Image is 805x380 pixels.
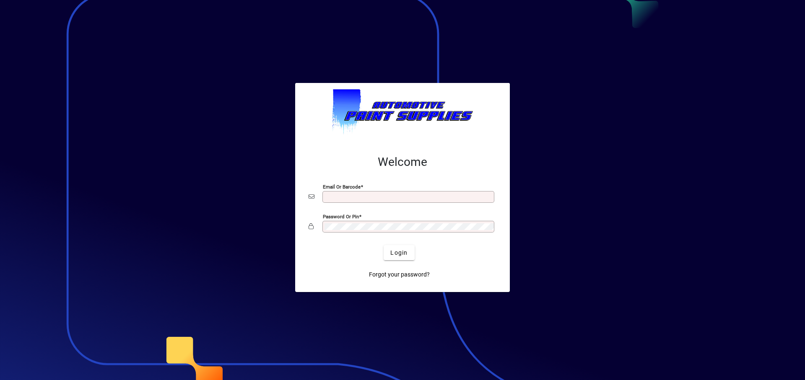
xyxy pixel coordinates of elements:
[323,214,359,220] mat-label: Password or Pin
[309,155,496,169] h2: Welcome
[323,184,361,190] mat-label: Email or Barcode
[384,245,414,260] button: Login
[390,248,408,257] span: Login
[366,267,433,282] a: Forgot your password?
[369,270,430,279] span: Forgot your password?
